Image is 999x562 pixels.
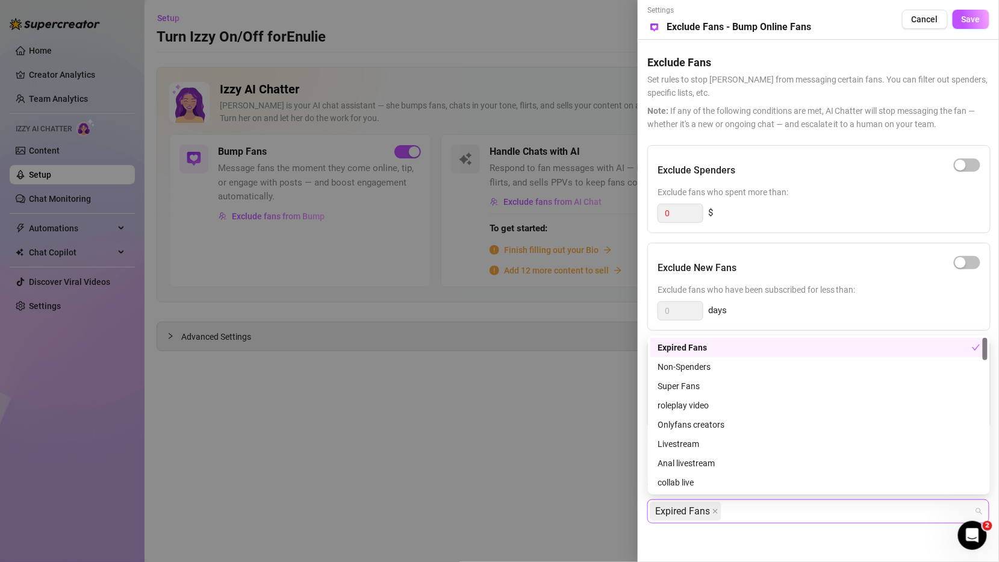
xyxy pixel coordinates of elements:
[650,454,988,473] div: Anal livestream
[708,206,713,220] span: $
[650,338,988,357] div: Expired Fans
[658,163,735,178] h5: Exclude Spenders
[650,415,988,434] div: Onlyfans creators
[647,104,989,131] span: If any of the following conditions are met, AI Chatter will stop messaging the fan — whether it's...
[647,5,811,16] span: Settings
[667,20,811,34] h5: Exclude Fans - Bump Online Fans
[658,360,980,373] div: Non-Spenders
[912,14,938,24] span: Cancel
[655,502,710,520] span: Expired Fans
[647,73,989,99] span: Set rules to stop [PERSON_NAME] from messaging certain fans. You can filter out spenders, specifi...
[647,458,989,474] h5: Exclude Fans Lists
[658,476,980,489] div: collab live
[658,437,980,451] div: Livestream
[650,376,988,396] div: Super Fans
[647,54,989,70] h5: Exclude Fans
[972,343,980,352] span: check
[658,457,980,470] div: Anal livestream
[647,106,668,116] span: Note:
[658,341,972,354] div: Expired Fans
[650,473,988,492] div: collab live
[650,434,988,454] div: Livestream
[953,10,989,29] button: Save
[658,418,980,431] div: Onlyfans creators
[902,10,948,29] button: Cancel
[653,23,661,31] span: eye
[658,186,980,199] span: Exclude fans who spent more than:
[962,14,980,24] span: Save
[712,508,718,514] span: close
[650,357,988,376] div: Non-Spenders
[650,502,721,521] span: Expired Fans
[650,22,659,32] div: Preview
[708,304,727,318] span: days
[983,521,992,531] span: 2
[658,379,980,393] div: Super Fans
[650,396,988,415] div: roleplay video
[647,476,989,490] span: Select lists to exclude from bump automation.
[658,399,980,412] div: roleplay video
[658,283,980,296] span: Exclude fans who have been subscribed for less than:
[958,521,987,550] iframe: Intercom live chat
[658,261,736,275] h5: Exclude New Fans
